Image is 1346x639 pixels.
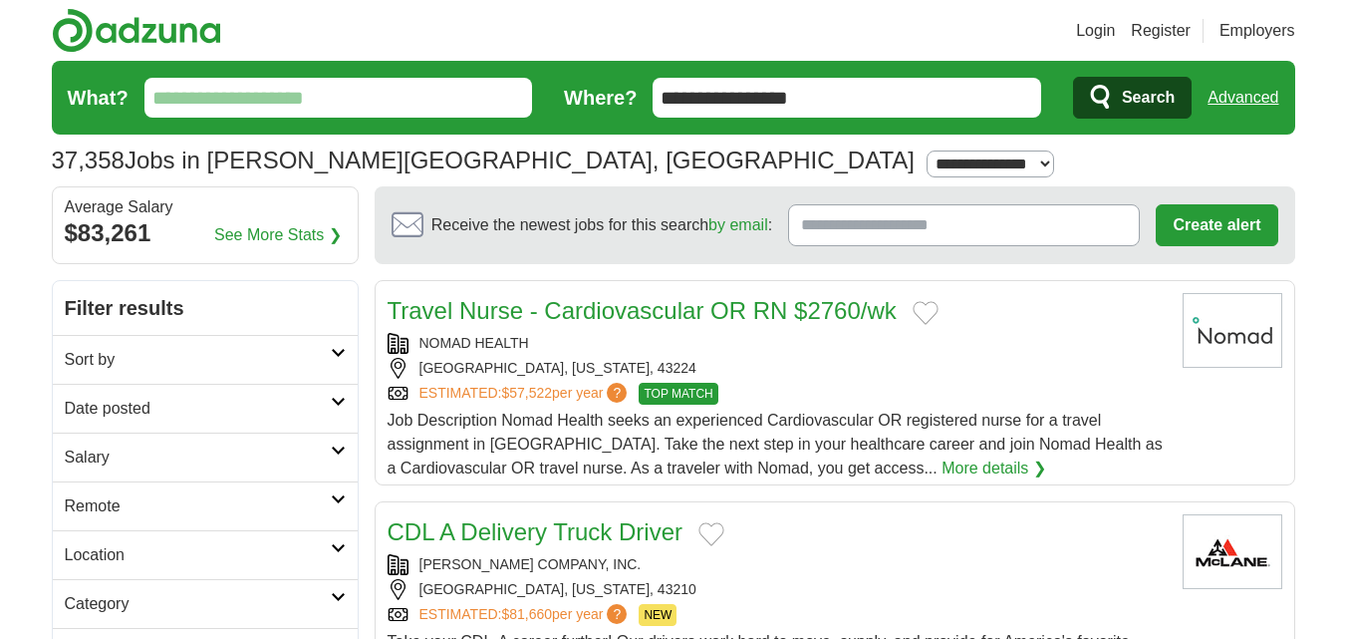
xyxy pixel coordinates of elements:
[214,223,342,247] a: See More Stats ❯
[388,358,1167,379] div: [GEOGRAPHIC_DATA], [US_STATE], 43224
[53,481,358,530] a: Remote
[1076,19,1115,43] a: Login
[53,335,358,384] a: Sort by
[501,385,552,401] span: $57,522
[564,83,637,113] label: Where?
[913,301,939,325] button: Add to favorite jobs
[419,335,529,351] a: NOMAD HEALTH
[419,383,632,405] a: ESTIMATED:$57,522per year?
[53,579,358,628] a: Category
[53,384,358,433] a: Date posted
[65,592,331,616] h2: Category
[1208,78,1278,118] a: Advanced
[1073,77,1192,119] button: Search
[52,8,221,53] img: Adzuna logo
[607,604,627,624] span: ?
[639,604,676,626] span: NEW
[1183,293,1282,368] img: Nomad Health logo
[52,147,915,173] h1: Jobs in [PERSON_NAME][GEOGRAPHIC_DATA], [GEOGRAPHIC_DATA]
[65,494,331,518] h2: Remote
[65,199,346,215] div: Average Salary
[388,579,1167,600] div: [GEOGRAPHIC_DATA], [US_STATE], 43210
[53,433,358,481] a: Salary
[431,213,772,237] span: Receive the newest jobs for this search :
[942,457,1046,480] a: More details ❯
[53,281,358,335] h2: Filter results
[65,446,331,470] h2: Salary
[53,530,358,579] a: Location
[1219,19,1295,43] a: Employers
[1122,78,1175,118] span: Search
[1183,514,1282,589] img: McLane Company logo
[419,556,642,572] a: [PERSON_NAME] COMPANY, INC.
[65,397,331,421] h2: Date posted
[68,83,129,113] label: What?
[388,518,683,545] a: CDL A Delivery Truck Driver
[419,604,632,626] a: ESTIMATED:$81,660per year?
[501,606,552,622] span: $81,660
[698,522,724,546] button: Add to favorite jobs
[52,143,125,178] span: 37,358
[639,383,717,405] span: TOP MATCH
[1156,204,1277,246] button: Create alert
[388,412,1163,477] span: Job Description Nomad Health seeks an experienced Cardiovascular OR registered nurse for a travel...
[388,297,897,324] a: Travel Nurse - Cardiovascular OR RN $2760/wk
[65,215,346,251] div: $83,261
[708,216,768,233] a: by email
[65,348,331,372] h2: Sort by
[607,383,627,403] span: ?
[1131,19,1191,43] a: Register
[65,543,331,567] h2: Location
